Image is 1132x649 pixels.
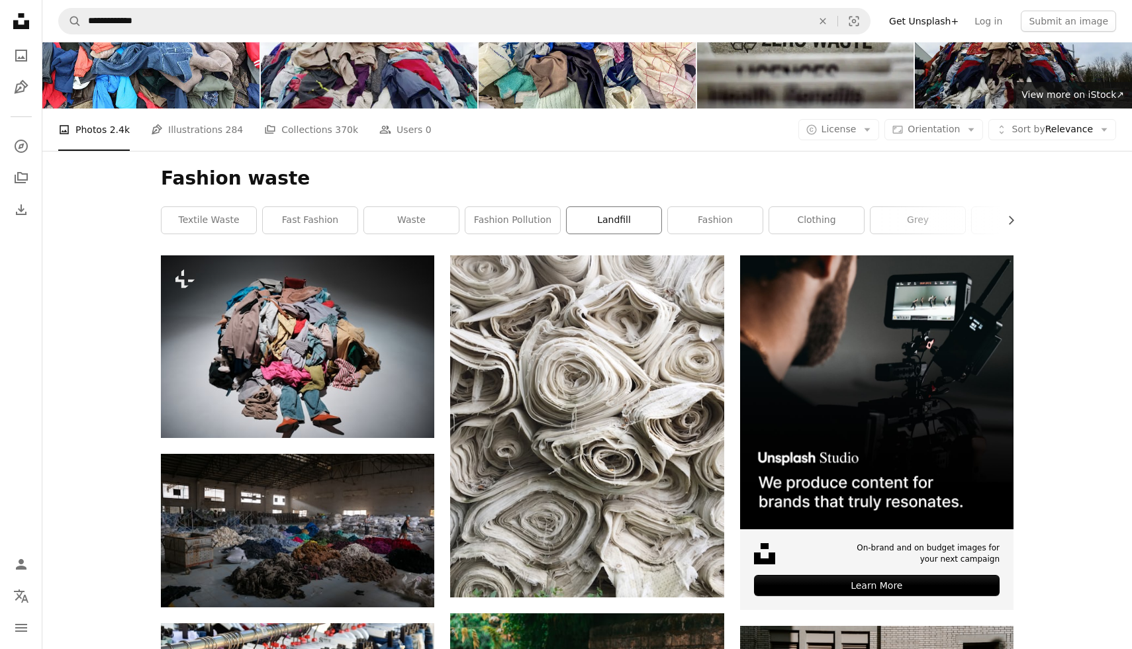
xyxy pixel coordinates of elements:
span: 370k [335,122,358,137]
a: Illustrations 284 [151,108,243,151]
a: Collections [8,165,34,191]
button: Menu [8,615,34,641]
img: file-1631678316303-ed18b8b5cb9cimage [754,543,775,564]
a: Log in [967,11,1010,32]
span: Orientation [908,124,960,134]
span: View more on iStock ↗ [1021,89,1124,100]
img: white textile lot [450,255,724,597]
a: fashion pollution [465,207,560,234]
a: Users 0 [379,108,432,151]
a: fast fashion [263,207,357,234]
a: white textile lot [450,420,724,432]
button: Clear [808,9,837,34]
span: 0 [426,122,432,137]
a: Log in / Sign up [8,551,34,578]
a: Illustrations [8,74,34,101]
button: Visual search [838,9,870,34]
button: Sort byRelevance [988,119,1116,140]
a: Home — Unsplash [8,8,34,37]
button: Submit an image [1021,11,1116,32]
button: Orientation [884,119,983,140]
a: On-brand and on budget images for your next campaignLearn More [740,255,1014,610]
a: clothing [769,207,864,234]
span: On-brand and on budget images for your next campaign [849,542,1000,565]
a: Collections 370k [264,108,358,151]
a: clothe [972,207,1066,234]
button: scroll list to the right [999,207,1014,234]
div: Learn More [754,575,1000,596]
button: Language [8,583,34,609]
span: 284 [226,122,244,137]
img: a pile of clothes sitting on top of a white floor [161,255,434,437]
a: waste [364,207,459,234]
span: Sort by [1012,124,1045,134]
h1: Fashion waste [161,167,1014,191]
img: file-1715652217532-464736461acbimage [740,255,1014,529]
a: grey [871,207,965,234]
a: garbage on the street during daytime [161,524,434,536]
a: Get Unsplash+ [881,11,967,32]
a: a pile of clothes sitting on top of a white floor [161,341,434,353]
span: License [822,124,857,134]
button: License [798,119,880,140]
a: textile waste [162,207,256,234]
form: Find visuals sitewide [58,8,871,34]
a: Photos [8,42,34,69]
img: garbage on the street during daytime [161,454,434,607]
a: fashion [668,207,763,234]
a: landfill [567,207,661,234]
a: Download History [8,196,34,223]
a: Explore [8,133,34,159]
button: Search Unsplash [59,9,81,34]
a: View more on iStock↗ [1014,82,1132,108]
span: Relevance [1012,123,1093,136]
